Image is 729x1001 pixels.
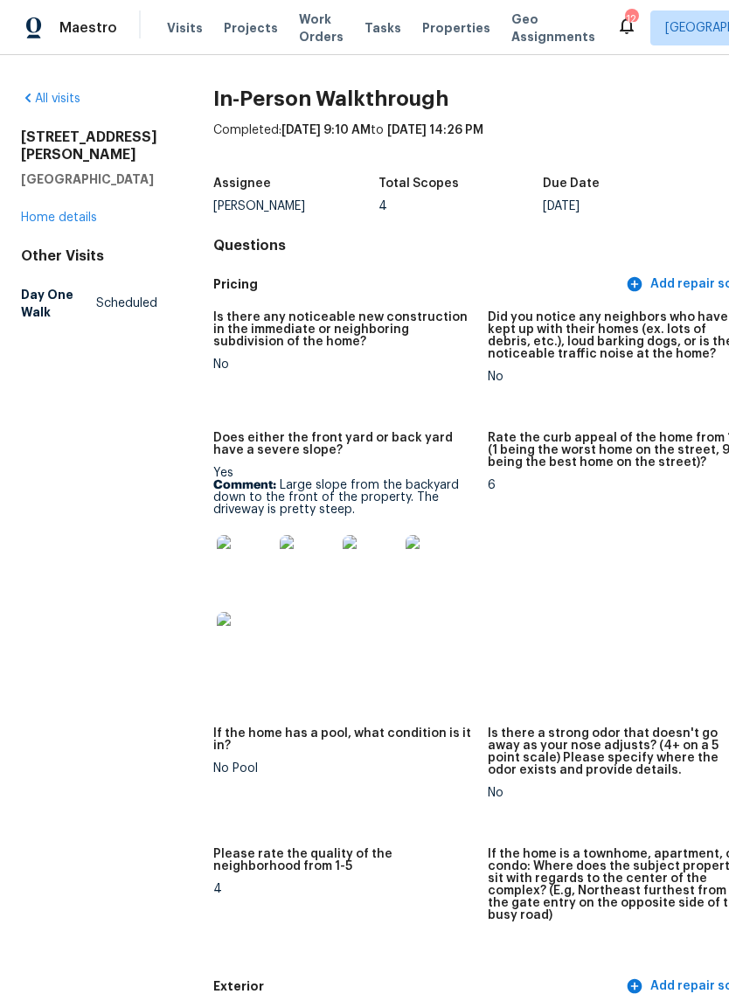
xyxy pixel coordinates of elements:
h5: Does either the front yard or back yard have a severe slope? [213,432,474,456]
span: [DATE] 14:26 PM [387,124,483,136]
div: [PERSON_NAME] [213,200,378,212]
div: [DATE] [543,200,708,212]
h5: Total Scopes [378,177,459,190]
div: No [213,358,474,371]
span: Work Orders [299,10,344,45]
h5: Pricing [213,275,622,294]
div: No Pool [213,762,474,775]
span: [DATE] 9:10 AM [281,124,371,136]
span: Scheduled [96,295,157,312]
h5: Due Date [543,177,600,190]
span: Visits [167,19,203,37]
b: Comment: [213,479,276,491]
span: Projects [224,19,278,37]
a: Home details [21,212,97,224]
span: Geo Assignments [511,10,595,45]
div: 12 [625,10,637,28]
h5: Assignee [213,177,271,190]
a: All visits [21,93,80,105]
h2: [STREET_ADDRESS][PERSON_NAME] [21,129,157,163]
h5: Exterior [213,977,622,996]
span: Tasks [364,22,401,34]
span: Maestro [59,19,117,37]
h5: [GEOGRAPHIC_DATA] [21,170,157,188]
div: 4 [378,200,544,212]
h5: Day One Walk [21,286,96,321]
div: Yes [213,467,474,678]
h5: Is there any noticeable new construction in the immediate or neighboring subdivision of the home? [213,311,474,348]
h5: Please rate the quality of the neighborhood from 1-5 [213,848,474,872]
span: Properties [422,19,490,37]
a: Day One WalkScheduled [21,279,157,328]
div: 4 [213,883,474,895]
div: Other Visits [21,247,157,265]
p: Large slope from the backyard down to the front of the property. The driveway is pretty steep. [213,479,474,516]
h5: If the home has a pool, what condition is it in? [213,727,474,752]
